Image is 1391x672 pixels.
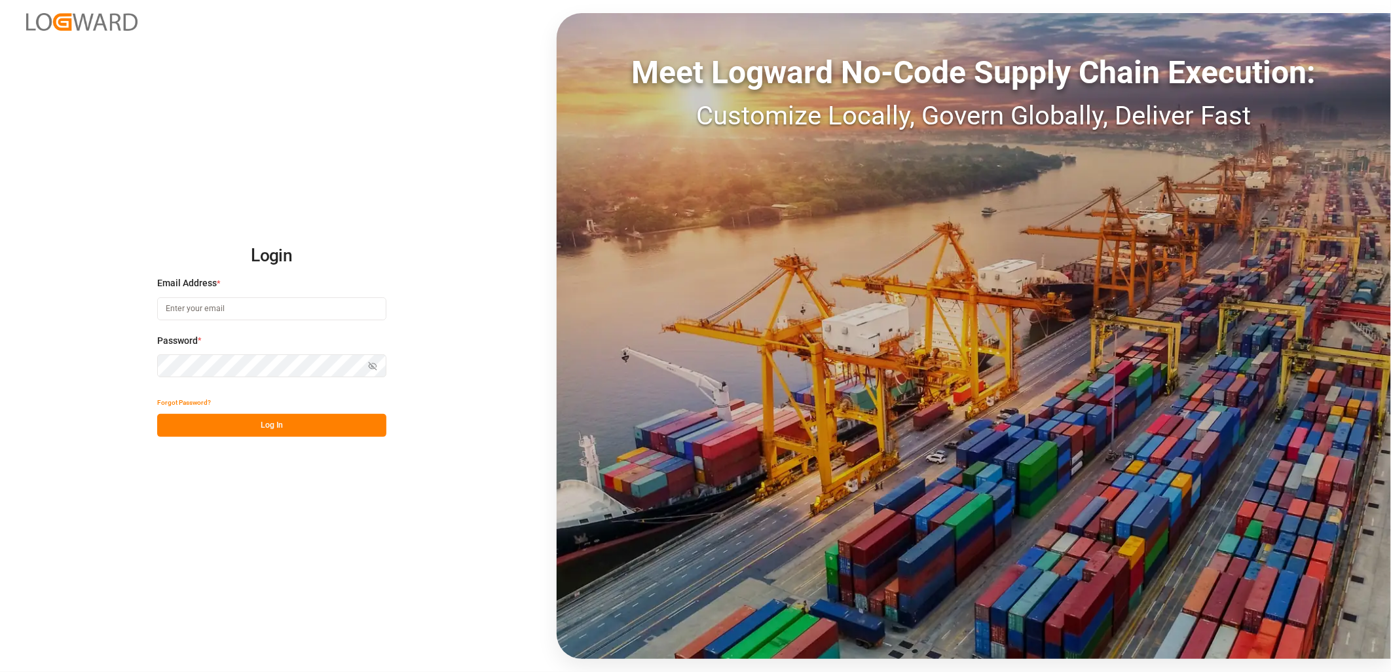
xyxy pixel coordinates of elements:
[157,276,217,290] span: Email Address
[157,391,211,414] button: Forgot Password?
[157,235,386,277] h2: Login
[557,96,1391,136] div: Customize Locally, Govern Globally, Deliver Fast
[557,49,1391,96] div: Meet Logward No-Code Supply Chain Execution:
[26,13,138,31] img: Logward_new_orange.png
[157,414,386,437] button: Log In
[157,334,198,348] span: Password
[157,297,386,320] input: Enter your email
